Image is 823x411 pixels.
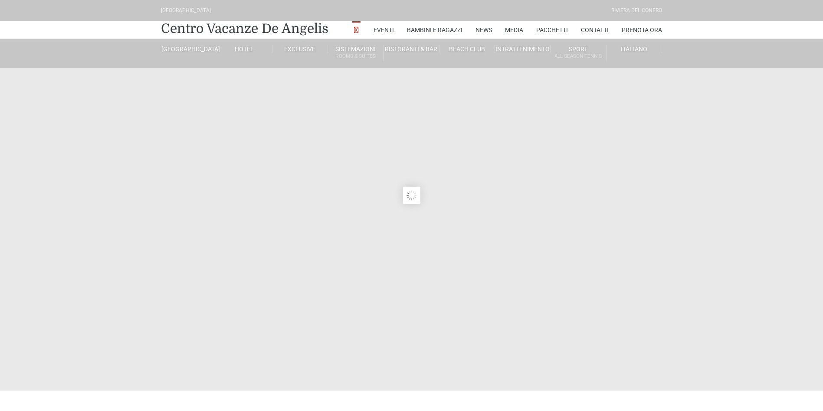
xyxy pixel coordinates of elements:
[495,45,551,53] a: Intrattenimento
[407,21,462,39] a: Bambini e Ragazzi
[384,45,439,53] a: Ristoranti & Bar
[536,21,568,39] a: Pacchetti
[607,45,662,53] a: Italiano
[551,45,606,61] a: SportAll Season Tennis
[611,7,662,15] div: Riviera Del Conero
[551,52,606,60] small: All Season Tennis
[505,21,523,39] a: Media
[161,20,328,37] a: Centro Vacanze De Angelis
[475,21,492,39] a: News
[621,46,647,53] span: Italiano
[161,45,216,53] a: [GEOGRAPHIC_DATA]
[622,21,662,39] a: Prenota Ora
[272,45,328,53] a: Exclusive
[328,52,383,60] small: Rooms & Suites
[374,21,394,39] a: Eventi
[439,45,495,53] a: Beach Club
[328,45,384,61] a: SistemazioniRooms & Suites
[161,7,211,15] div: [GEOGRAPHIC_DATA]
[216,45,272,53] a: Hotel
[581,21,609,39] a: Contatti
